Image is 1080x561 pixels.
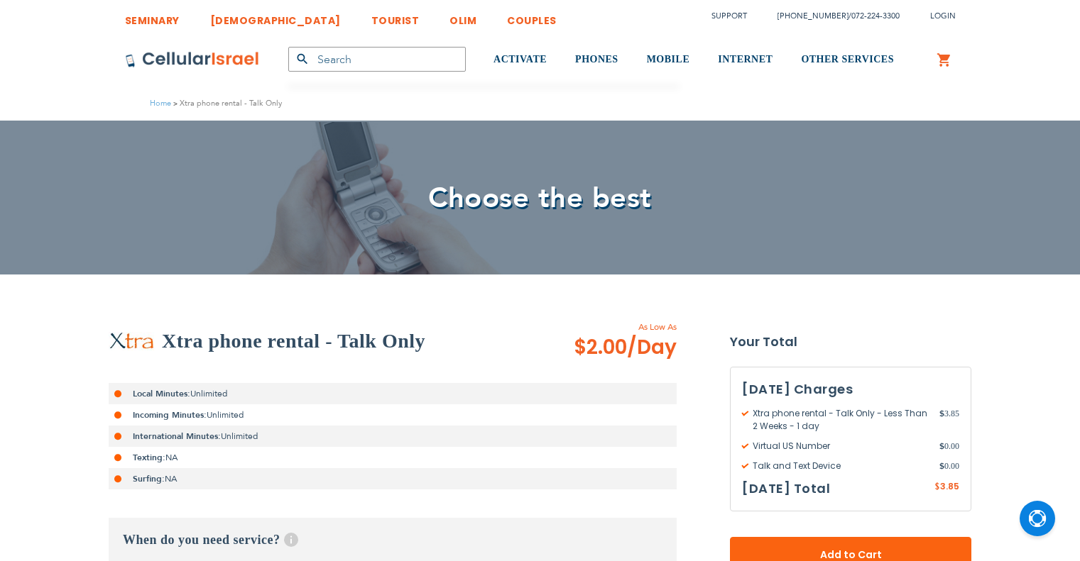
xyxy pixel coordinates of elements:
li: Unlimited [109,404,677,426]
li: NA [109,447,677,468]
a: INTERNET [718,33,773,87]
a: OLIM [449,4,476,30]
a: OTHER SERVICES [801,33,894,87]
span: $ [934,481,940,494]
span: 3.85 [940,480,959,492]
span: $ [939,407,944,420]
a: Support [711,11,747,21]
span: ACTIVATE [493,54,547,65]
span: Login [930,11,956,21]
span: MOBILE [647,54,690,65]
li: NA [109,468,677,489]
li: Unlimited [109,426,677,447]
strong: Your Total [730,331,971,352]
span: $ [939,460,944,472]
a: [DEMOGRAPHIC_DATA] [210,4,341,30]
span: /Day [627,333,677,362]
span: As Low As [535,321,677,333]
a: ACTIVATE [493,33,547,87]
a: 072-224-3300 [851,11,900,21]
span: $2.00 [574,333,677,362]
span: Help [284,533,298,547]
li: Unlimited [109,383,677,404]
strong: Local Minutes: [133,388,190,399]
a: TOURIST [371,4,420,30]
span: 3.85 [939,407,959,433]
span: Xtra phone rental - Talk Only - Less Than 2 Weeks - 1 day [742,407,939,433]
span: 0.00 [939,440,959,452]
strong: Texting: [133,452,165,463]
img: Xtra phone rental - Talk Only [109,332,155,350]
span: OTHER SERVICES [801,54,894,65]
span: Virtual US Number [742,440,939,452]
span: Talk and Text Device [742,460,939,472]
span: INTERNET [718,54,773,65]
h2: Xtra phone rental - Talk Only [162,327,425,355]
img: Cellular Israel Logo [125,51,260,68]
strong: Surfing: [133,473,165,484]
strong: Incoming Minutes: [133,409,207,421]
li: Xtra phone rental - Talk Only [171,96,282,110]
a: Home [150,98,171,109]
span: 0.00 [939,460,959,472]
input: Search [288,47,466,72]
span: $ [939,440,944,452]
span: Choose the best [428,179,652,218]
strong: International Minutes: [133,431,221,442]
h3: [DATE] Charges [742,379,959,400]
a: MOBILE [647,33,690,87]
a: SEMINARY [125,4,180,30]
a: COUPLES [507,4,557,30]
span: PHONES [575,54,618,65]
li: / [763,6,900,26]
h3: [DATE] Total [742,478,830,499]
a: PHONES [575,33,618,87]
a: [PHONE_NUMBER] [778,11,849,21]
